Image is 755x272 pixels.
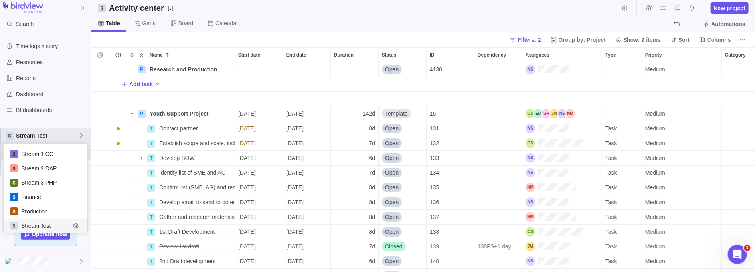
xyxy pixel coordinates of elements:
[21,193,81,201] span: Finance
[744,245,751,251] span: 1
[728,245,747,264] iframe: Intercom live chat
[70,220,81,231] span: Edit space settings
[21,150,81,158] span: Stream 1 CC
[16,132,78,140] span: Stream Test
[4,144,88,233] div: grid
[21,179,81,187] span: Stream 3 PHP
[21,207,81,215] span: Production
[21,164,81,172] span: Stream 2 DAP
[21,222,70,230] span: Stream Test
